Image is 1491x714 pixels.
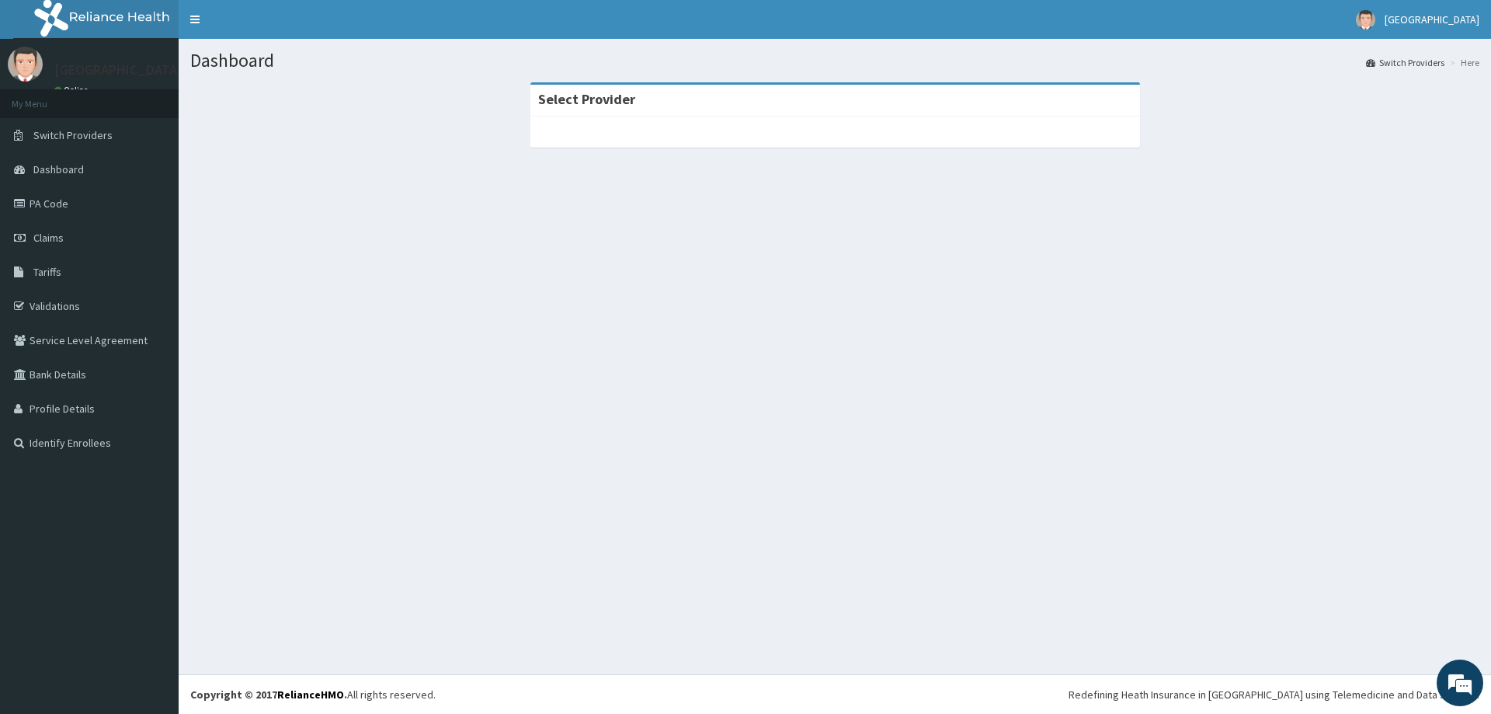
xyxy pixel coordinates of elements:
[1446,56,1479,69] li: Here
[33,265,61,279] span: Tariffs
[33,231,64,245] span: Claims
[1356,10,1375,30] img: User Image
[54,63,182,77] p: [GEOGRAPHIC_DATA]
[179,674,1491,714] footer: All rights reserved.
[538,90,635,108] strong: Select Provider
[8,47,43,82] img: User Image
[190,51,1479,71] h1: Dashboard
[190,688,347,702] strong: Copyright © 2017 .
[54,85,92,96] a: Online
[1385,12,1479,26] span: [GEOGRAPHIC_DATA]
[33,162,84,176] span: Dashboard
[277,688,344,702] a: RelianceHMO
[1069,687,1479,702] div: Redefining Heath Insurance in [GEOGRAPHIC_DATA] using Telemedicine and Data Science!
[33,128,113,142] span: Switch Providers
[1366,56,1444,69] a: Switch Providers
